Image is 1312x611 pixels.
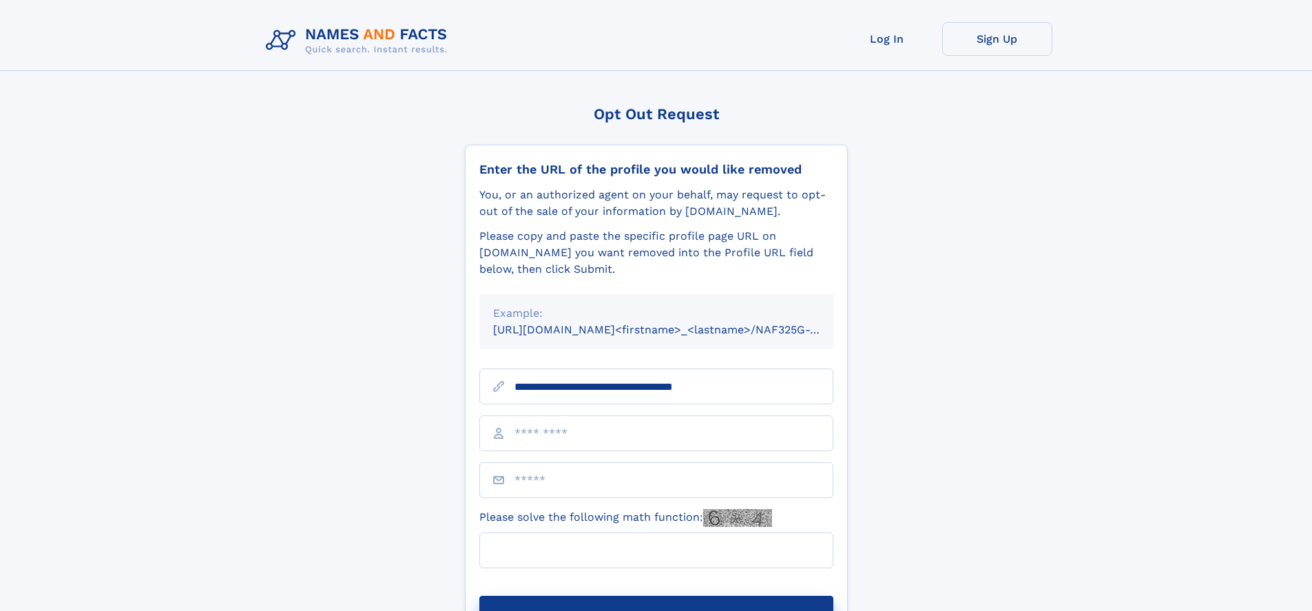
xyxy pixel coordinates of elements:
a: Log In [832,22,942,56]
a: Sign Up [942,22,1052,56]
div: Opt Out Request [465,105,848,123]
label: Please solve the following math function: [479,509,772,527]
img: Logo Names and Facts [260,22,459,59]
small: [URL][DOMAIN_NAME]<firstname>_<lastname>/NAF325G-xxxxxxxx [493,323,860,336]
div: Example: [493,305,820,322]
div: You, or an authorized agent on your behalf, may request to opt-out of the sale of your informatio... [479,187,833,220]
div: Please copy and paste the specific profile page URL on [DOMAIN_NAME] you want removed into the Pr... [479,228,833,278]
div: Enter the URL of the profile you would like removed [479,162,833,177]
